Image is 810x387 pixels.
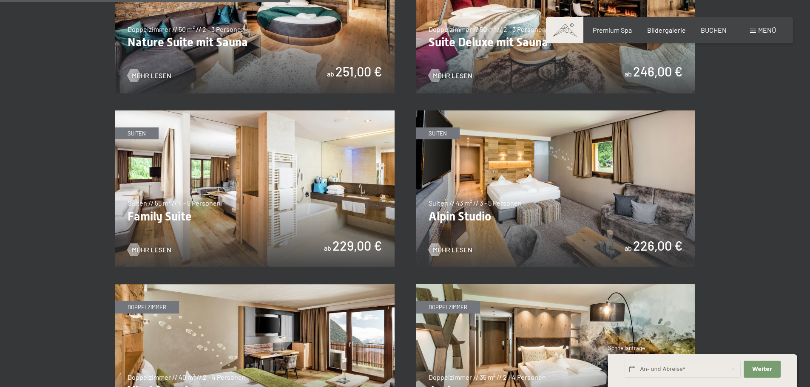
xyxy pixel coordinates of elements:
[647,26,686,34] a: Bildergalerie
[593,26,632,34] a: Premium Spa
[416,110,696,268] img: Alpin Studio
[115,111,395,116] a: Family Suite
[752,365,772,373] span: Weiter
[128,71,171,80] a: Mehr Lesen
[429,71,472,80] a: Mehr Lesen
[115,110,395,268] img: Family Suite
[132,245,171,254] span: Mehr Lesen
[608,345,645,351] span: Schnellanfrage
[416,111,696,116] a: Alpin Studio
[433,71,472,80] span: Mehr Lesen
[744,361,780,378] button: Weiter
[701,26,727,34] a: BUCHEN
[758,26,776,34] span: Menü
[115,285,395,290] a: Vital Superior
[433,245,472,254] span: Mehr Lesen
[132,71,171,80] span: Mehr Lesen
[429,245,472,254] a: Mehr Lesen
[128,245,171,254] a: Mehr Lesen
[416,285,696,290] a: Junior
